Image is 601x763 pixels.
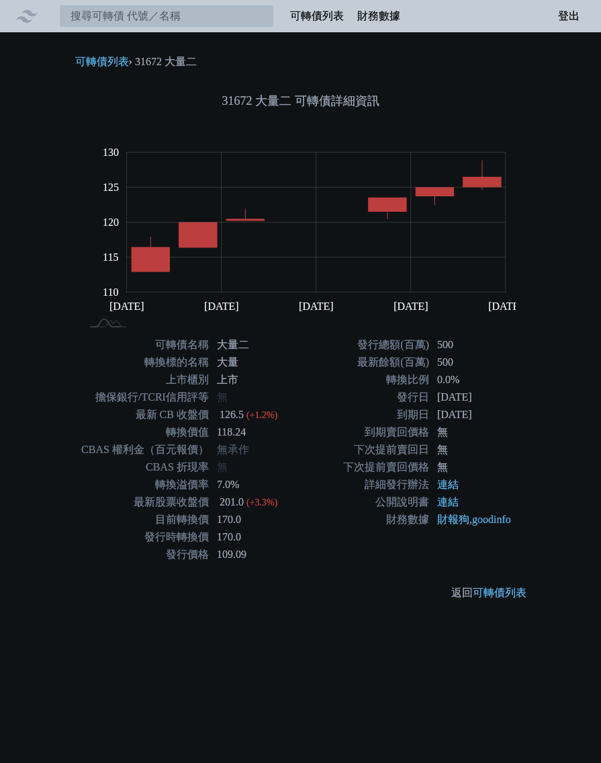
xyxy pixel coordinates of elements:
[135,54,197,70] li: 31672 大量二
[429,441,521,458] td: 無
[81,546,209,563] td: 發行價格
[217,461,228,473] span: 無
[59,5,274,28] input: 搜尋可轉債 代號／名稱
[209,336,301,354] td: 大量二
[64,91,537,110] h1: 31672 大量二 可轉債詳細資訊
[217,391,228,403] span: 無
[81,458,209,476] td: CBAS 折現率
[75,54,132,70] li: ›
[81,441,209,458] td: CBAS 權利金（百元報價）
[437,514,469,525] a: 財報狗
[209,528,301,546] td: 170.0
[301,371,429,389] td: 轉換比例
[103,251,118,263] tspan: 115
[301,424,429,441] td: 到期賣回價格
[103,286,118,298] tspan: 110
[429,371,521,389] td: 0.0%
[81,406,209,424] td: 最新 CB 收盤價
[301,336,429,354] td: 發行總額(百萬)
[209,424,301,441] td: 118.24
[103,147,119,158] tspan: 130
[357,10,400,22] a: 財務數據
[301,441,429,458] td: 下次提前賣回日
[209,354,301,371] td: 大量
[81,424,209,441] td: 轉換價值
[488,300,523,312] tspan: [DATE]
[109,300,144,312] tspan: [DATE]
[81,476,209,493] td: 轉換溢價率
[429,336,521,354] td: 500
[81,389,209,406] td: 擔保銀行/TCRI信用評等
[81,354,209,371] td: 轉換標的名稱
[301,354,429,371] td: 最新餘額(百萬)
[81,336,209,354] td: 可轉債名稱
[103,182,119,193] tspan: 125
[547,5,590,27] a: 登出
[299,300,334,312] tspan: [DATE]
[301,406,429,424] td: 到期日
[429,354,521,371] td: 500
[429,511,521,528] td: ,
[217,444,249,455] span: 無承作
[394,300,428,312] tspan: [DATE]
[95,147,525,312] g: Chart
[204,300,239,312] tspan: [DATE]
[301,511,429,528] td: 財務數據
[437,496,459,508] a: 連結
[290,10,344,22] a: 可轉債列表
[209,371,301,389] td: 上市
[209,511,301,528] td: 170.0
[81,493,209,511] td: 最新股票收盤價
[429,389,521,406] td: [DATE]
[301,493,429,511] td: 公開說明書
[472,514,511,525] a: goodinfo
[217,406,246,424] div: 126.5
[81,528,209,546] td: 發行時轉換價
[429,406,521,424] td: [DATE]
[64,585,537,601] p: 返回
[473,587,526,598] a: 可轉債列表
[81,511,209,528] td: 目前轉換價
[217,493,246,511] div: 201.0
[132,160,501,271] g: Series
[429,424,521,441] td: 無
[301,476,429,493] td: 詳細發行辦法
[75,56,129,67] a: 可轉債列表
[246,410,277,420] span: (+1.2%)
[301,389,429,406] td: 發行日
[437,479,459,490] a: 連結
[103,216,119,228] tspan: 120
[301,458,429,476] td: 下次提前賣回價格
[429,458,521,476] td: 無
[246,497,277,508] span: (+3.3%)
[81,371,209,389] td: 上市櫃別
[209,546,301,563] td: 109.09
[209,476,301,493] td: 7.0%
